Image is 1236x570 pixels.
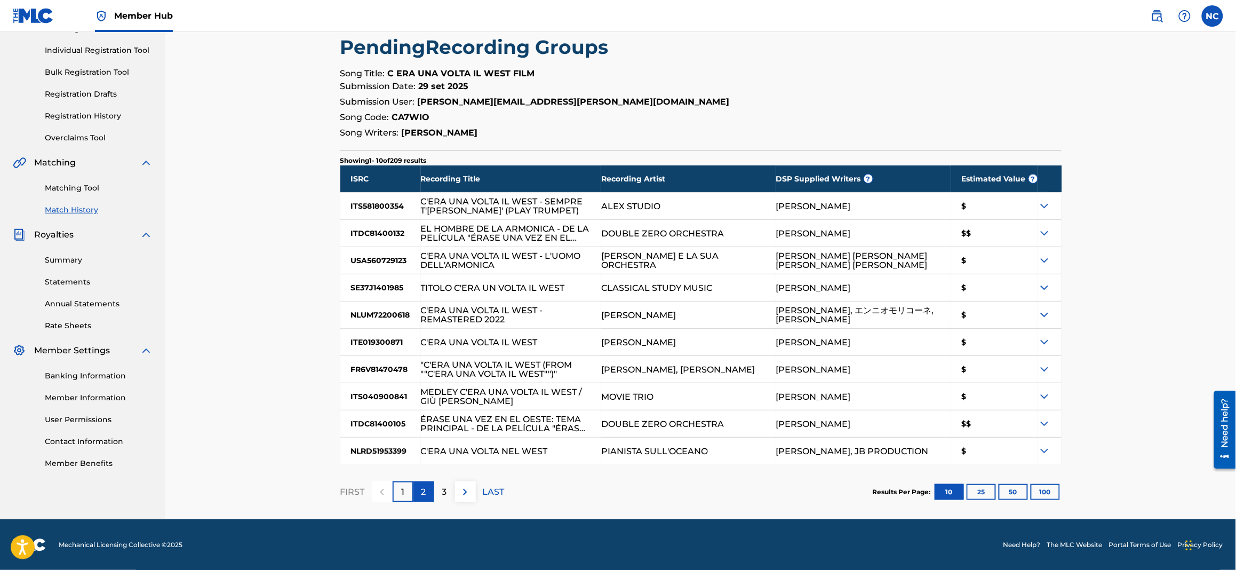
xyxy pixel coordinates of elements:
img: Top Rightsholder [95,10,108,22]
span: Mechanical Licensing Collective © 2025 [59,540,182,550]
div: "C'ERA UNA VOLTA IL WEST (FROM ""C'ERA UNA VOLTA IL WEST"")" [421,360,591,378]
span: Member Settings [34,344,110,357]
img: Royalties [13,228,26,241]
div: Estimated Value [951,165,1038,192]
div: C'ERA UNA VOLTA IL WEST - SEMPRE T'[PERSON_NAME]' (PLAY TRUMPET) [421,197,591,215]
button: 100 [1031,484,1060,500]
div: Recording Title [421,165,602,192]
div: $ [951,247,1038,274]
span: Submission Date: [340,81,416,91]
p: 1 [401,486,404,498]
div: C'ERA UNA VOLTA IL WEST - REMASTERED 2022 [421,306,591,324]
img: Expand Icon [1038,363,1051,376]
img: Expand Icon [1038,200,1051,212]
div: C'ERA UNA VOLTA IL WEST [421,338,538,347]
span: Matching [34,156,76,169]
img: Expand Icon [1038,281,1051,294]
div: SE37J1401985 [340,274,421,301]
span: ? [864,175,873,183]
div: PIANISTA SULL'OCEANO [601,447,708,456]
a: Banking Information [45,370,153,382]
div: [PERSON_NAME] [776,283,851,292]
a: Overclaims Tool [45,132,153,144]
p: FIRST [340,486,365,498]
a: Public Search [1146,5,1168,27]
a: Registration Drafts [45,89,153,100]
button: 25 [967,484,996,500]
img: Expand Icon [1038,254,1051,267]
strong: C ERA UNA VOLTA IL WEST FILM [388,68,535,78]
div: C'ERA UNA VOLTA NEL WEST [421,447,548,456]
strong: CA7WIO [392,112,430,122]
div: ITDC81400132 [340,220,421,247]
p: 3 [442,486,447,498]
p: 2 [421,486,426,498]
span: Royalties [34,228,74,241]
div: ITS040900841 [340,383,421,410]
div: $ [951,274,1038,301]
div: Help [1174,5,1195,27]
a: Member Information [45,392,153,403]
div: TITOLO C'ERA UN VOLTA IL WEST [421,283,565,292]
div: [PERSON_NAME] [776,202,851,211]
div: $$ [951,410,1038,437]
p: LAST [483,486,505,498]
div: $ [951,329,1038,355]
strong: [PERSON_NAME] [402,128,478,138]
a: Individual Registration Tool [45,45,153,56]
a: Summary [45,255,153,266]
div: $ [951,193,1038,219]
img: Expand Icon [1038,417,1051,430]
div: ITS581800354 [340,193,421,219]
a: Annual Statements [45,298,153,310]
img: expand [140,344,153,357]
a: User Permissions [45,414,153,425]
img: Expand Icon [1038,227,1051,240]
img: Matching [13,156,26,169]
p: Results Per Page: [873,487,934,497]
a: Member Benefits [45,458,153,469]
button: 10 [935,484,964,500]
div: [PERSON_NAME] [776,365,851,374]
div: [PERSON_NAME] [601,338,676,347]
div: FR6V81470478 [340,356,421,383]
div: DOUBLE ZERO ORCHESTRA [601,419,724,429]
iframe: Resource Center [1206,387,1236,473]
img: Expand Icon [1038,390,1051,403]
div: USA560729123 [340,247,421,274]
img: Member Settings [13,344,26,357]
div: MEDLEY C'ERA UNA VOLTA IL WEST / GIÙ [PERSON_NAME] [421,387,591,406]
a: Contact Information [45,436,153,447]
div: DSP Supplied Writers [776,165,951,192]
div: ÉRASE UNA VEZ EN EL OESTE: TEMA PRINCIPAL - DE LA PELÍCULA "ÉRASE UNA VEZ EN EL OESTE" [421,415,591,433]
a: Bulk Registration Tool [45,67,153,78]
span: Member Hub [114,10,173,22]
div: [PERSON_NAME], JB PRODUCTION [776,447,929,456]
strong: [PERSON_NAME][EMAIL_ADDRESS][PERSON_NAME][DOMAIN_NAME] [418,97,730,107]
div: [PERSON_NAME] E LA SUA ORCHESTRA [601,251,765,270]
img: expand [140,228,153,241]
div: Widget chat [1183,519,1236,570]
img: Expand Icon [1038,308,1051,321]
div: $ [951,438,1038,464]
a: Privacy Policy [1178,540,1223,550]
div: Recording Artist [601,165,776,192]
div: NLRD51953399 [340,438,421,464]
div: $ [951,302,1038,328]
img: expand [140,156,153,169]
a: Need Help? [1003,540,1041,550]
button: 50 [999,484,1028,500]
p: Showing 1 - 10 of 209 results [340,156,427,165]
div: [PERSON_NAME], エンニオモリコーネ, [PERSON_NAME] [776,306,940,324]
img: Expand Icon [1038,336,1051,349]
span: Song Code: [340,112,389,122]
a: Rate Sheets [45,320,153,331]
a: The MLC Website [1047,540,1103,550]
img: help [1178,10,1191,22]
div: CLASSICAL STUDY MUSIC [601,283,712,292]
div: [PERSON_NAME] [601,311,676,320]
a: Portal Terms of Use [1109,540,1171,550]
a: Matching Tool [45,183,153,194]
